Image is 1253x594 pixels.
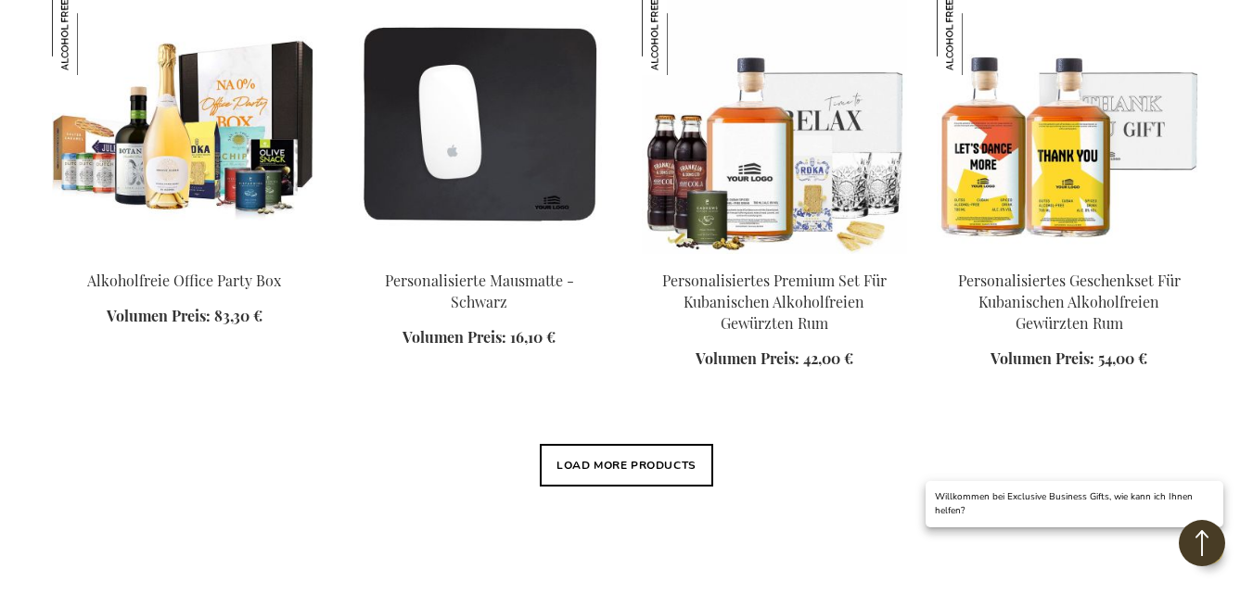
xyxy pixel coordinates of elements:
[403,327,556,348] a: Volumen Preis: 16,10 €
[937,246,1202,264] a: Personalisiertes Geschenkset Für Kubanischen Alkoholfreien Gewürzten Rum Personalisiertes Geschen...
[991,348,1094,368] span: Volumen Preis:
[403,327,506,347] span: Volumen Preis:
[1098,348,1147,368] span: 54,00 €
[510,327,556,347] span: 16,10 €
[347,246,612,264] a: Personalised Leather Mouse Pad - Black
[540,444,713,487] button: Load More Products
[87,271,281,290] a: Alkoholfreie Office Party Box
[52,246,317,264] a: Non-Alcoholic Office Party Box Alkoholfreie Office Party Box
[991,348,1147,370] a: Volumen Preis: 54,00 €
[696,348,799,368] span: Volumen Preis:
[107,306,262,327] a: Volumen Preis: 83,30 €
[214,306,262,325] span: 83,30 €
[662,271,887,333] a: Personalisiertes Premium Set Für Kubanischen Alkoholfreien Gewürzten Rum
[696,348,853,370] a: Volumen Preis: 42,00 €
[107,306,211,325] span: Volumen Preis:
[958,271,1181,333] a: Personalisiertes Geschenkset Für Kubanischen Alkoholfreien Gewürzten Rum
[642,246,907,264] a: Personalised Non-Alcoholic Cuban Spiced Rum Premium Set Personalisiertes Premium Set Für Kubanisc...
[385,271,574,311] a: Personalisierte Mausmatte - Schwarz
[803,348,853,368] span: 42,00 €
